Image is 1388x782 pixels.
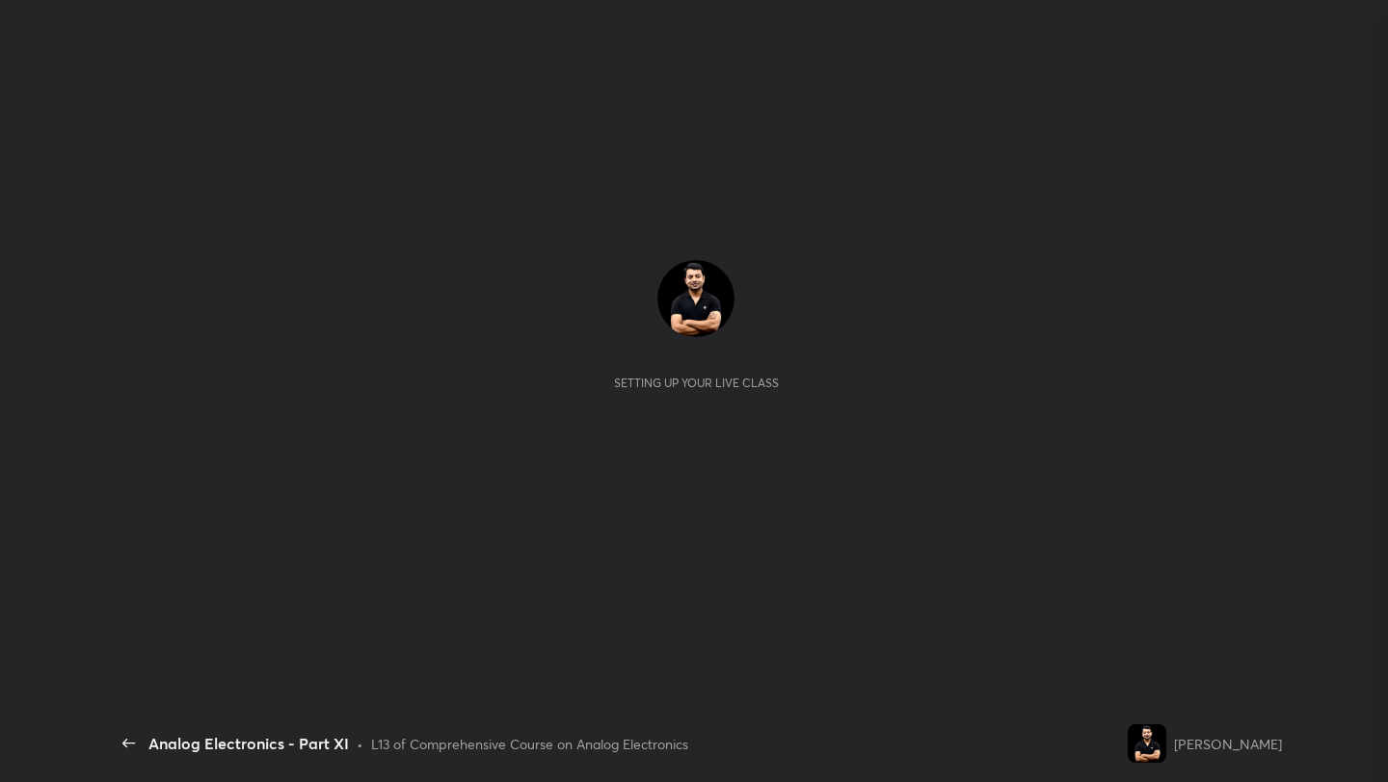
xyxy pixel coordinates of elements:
[657,260,734,337] img: ae2dc78aa7324196b3024b1bd2b41d2d.jpg
[357,734,363,754] div: •
[371,734,688,754] div: L13 of Comprehensive Course on Analog Electronics
[1174,734,1282,754] div: [PERSON_NAME]
[148,732,349,755] div: Analog Electronics - Part XI
[614,376,779,390] div: Setting up your live class
[1128,724,1166,763] img: ae2dc78aa7324196b3024b1bd2b41d2d.jpg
